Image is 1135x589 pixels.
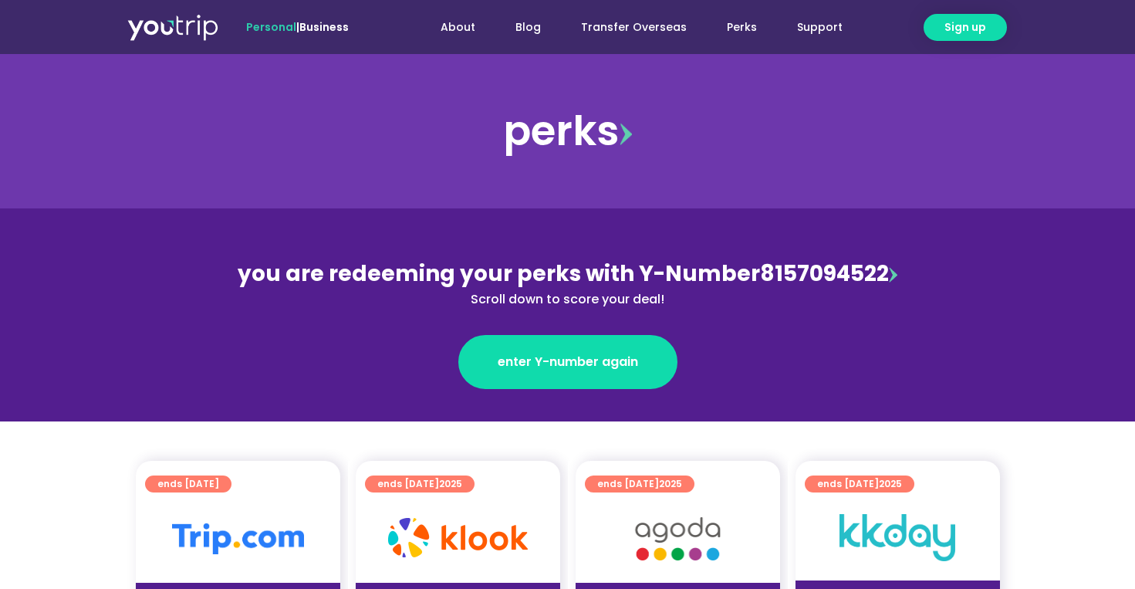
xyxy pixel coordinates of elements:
[597,476,682,493] span: ends [DATE]
[659,477,682,490] span: 2025
[585,476,694,493] a: ends [DATE]2025
[246,19,349,35] span: |
[238,259,760,289] span: you are redeeming your perks with Y-Number
[495,13,561,42] a: Blog
[458,335,677,389] a: enter Y-number again
[390,13,863,42] nav: Menu
[439,477,462,490] span: 2025
[777,13,863,42] a: Support
[498,353,638,371] span: enter Y-number again
[421,13,495,42] a: About
[233,290,903,309] div: Scroll down to score your deal!
[944,19,986,36] span: Sign up
[879,477,902,490] span: 2025
[707,13,777,42] a: Perks
[805,476,914,493] a: ends [DATE]2025
[561,13,707,42] a: Transfer Overseas
[233,258,903,309] div: 8157094522
[924,14,1007,41] a: Sign up
[246,19,296,35] span: Personal
[817,476,902,493] span: ends [DATE]
[299,19,349,35] a: Business
[157,476,219,493] span: ends [DATE]
[377,476,462,493] span: ends [DATE]
[145,476,231,493] a: ends [DATE]
[365,476,475,493] a: ends [DATE]2025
